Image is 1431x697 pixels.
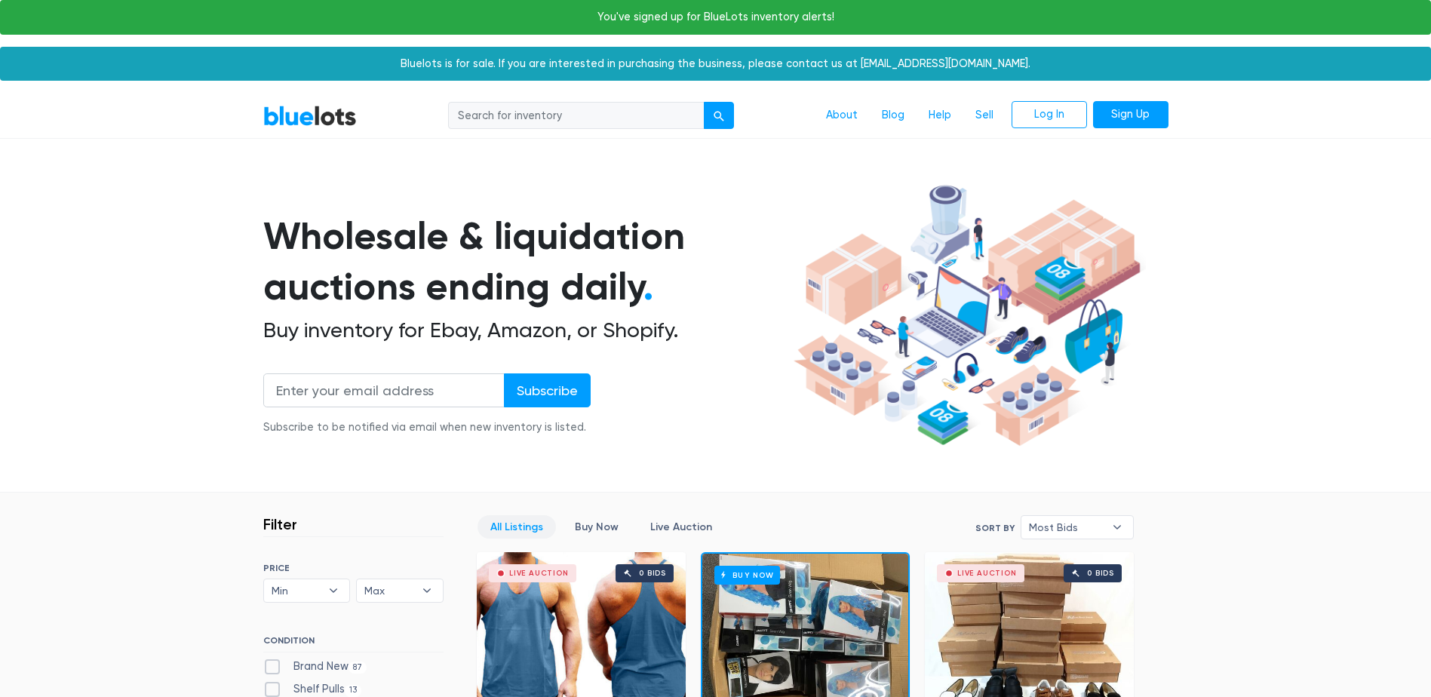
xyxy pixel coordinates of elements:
[562,515,631,539] a: Buy Now
[509,570,569,577] div: Live Auction
[263,105,357,127] a: BlueLots
[504,373,591,407] input: Subscribe
[318,579,349,602] b: ▾
[263,563,444,573] h6: PRICE
[637,515,725,539] a: Live Auction
[349,662,367,674] span: 87
[478,515,556,539] a: All Listings
[975,521,1015,535] label: Sort By
[870,101,917,130] a: Blog
[963,101,1006,130] a: Sell
[263,635,444,652] h6: CONDITION
[263,318,788,343] h2: Buy inventory for Ebay, Amazon, or Shopify.
[272,579,321,602] span: Min
[263,515,297,533] h3: Filter
[957,570,1017,577] div: Live Auction
[788,178,1146,453] img: hero-ee84e7d0318cb26816c560f6b4441b76977f77a177738b4e94f68c95b2b83dbb.png
[1101,516,1133,539] b: ▾
[345,685,362,697] span: 13
[364,579,414,602] span: Max
[263,419,591,436] div: Subscribe to be notified via email when new inventory is listed.
[263,211,788,312] h1: Wholesale & liquidation auctions ending daily
[448,102,705,129] input: Search for inventory
[814,101,870,130] a: About
[643,264,653,309] span: .
[1012,101,1087,128] a: Log In
[917,101,963,130] a: Help
[1093,101,1168,128] a: Sign Up
[639,570,666,577] div: 0 bids
[1029,516,1104,539] span: Most Bids
[263,659,367,675] label: Brand New
[411,579,443,602] b: ▾
[714,566,780,585] h6: Buy Now
[263,373,505,407] input: Enter your email address
[1087,570,1114,577] div: 0 bids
